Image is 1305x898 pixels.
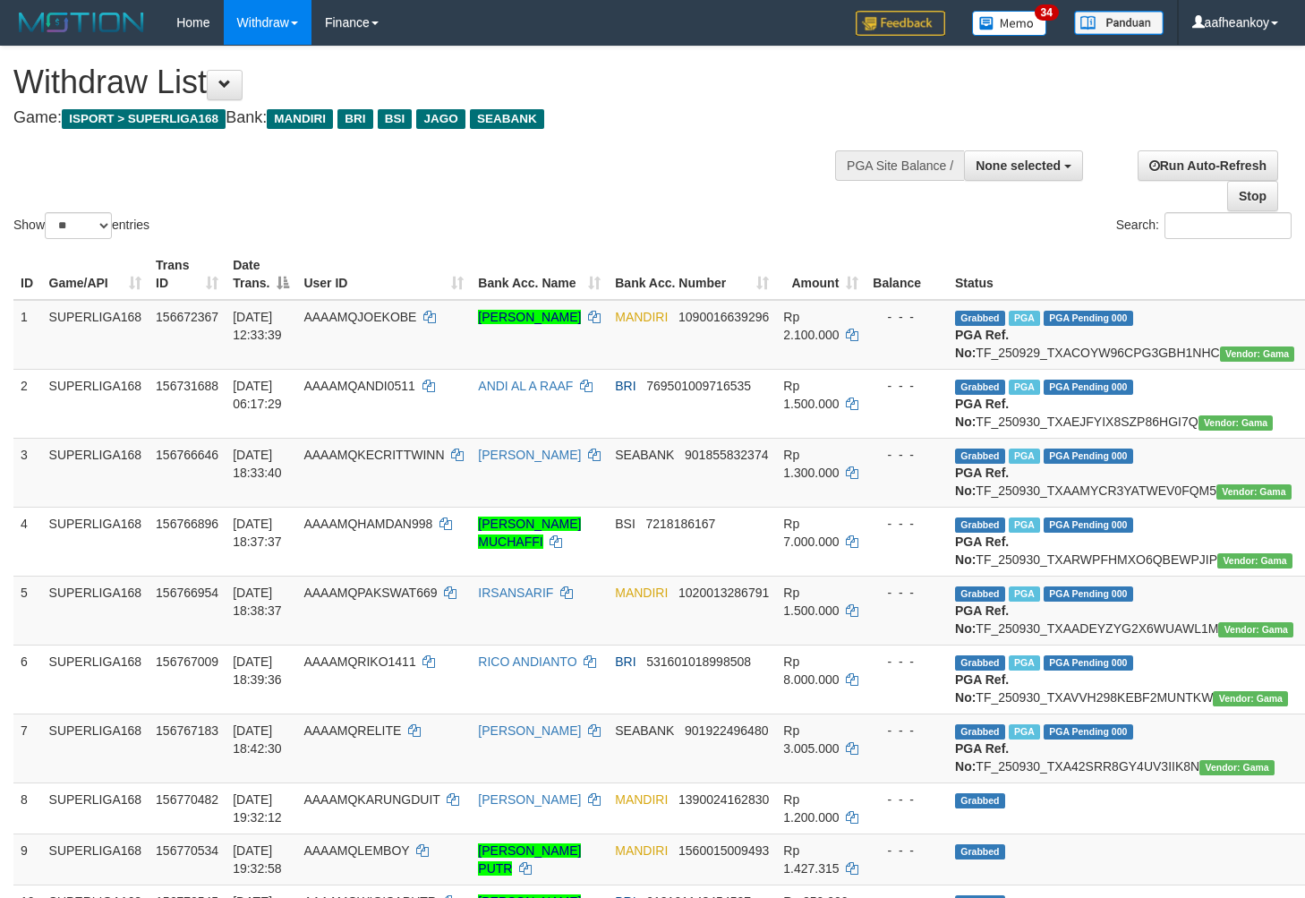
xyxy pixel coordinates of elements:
[233,517,282,549] span: [DATE] 18:37:37
[948,714,1301,783] td: TF_250930_TXA42SRR8GY4UV3IIK8N
[873,791,941,808] div: - - -
[233,586,282,618] span: [DATE] 18:38:37
[955,380,1005,395] span: Grabbed
[233,723,282,756] span: [DATE] 18:42:30
[948,369,1301,438] td: TF_250930_TXAEJFYIX8SZP86HGI7Q
[685,448,768,462] span: Copy 901855832374 to clipboard
[678,843,769,858] span: Copy 1560015009493 to clipboard
[233,654,282,687] span: [DATE] 18:39:36
[1009,380,1040,395] span: Marked by aafromsomean
[42,645,149,714] td: SUPERLIGA168
[478,843,581,876] a: [PERSON_NAME] PUTR
[303,448,444,462] span: AAAAMQKECRITTWINN
[1044,724,1133,740] span: PGA Pending
[783,517,839,549] span: Rp 7.000.000
[856,11,945,36] img: Feedback.jpg
[267,109,333,129] span: MANDIRI
[955,741,1009,774] b: PGA Ref. No:
[873,308,941,326] div: - - -
[783,448,839,480] span: Rp 1.300.000
[776,249,866,300] th: Amount: activate to sort column ascending
[1199,760,1275,775] span: Vendor URL: https://trx31.1velocity.biz
[13,249,42,300] th: ID
[645,517,715,531] span: Copy 7218186167 to clipboard
[42,300,149,370] td: SUPERLIGA168
[42,834,149,885] td: SUPERLIGA168
[1009,724,1040,740] span: Marked by aafheankoy
[149,249,226,300] th: Trans ID: activate to sort column ascending
[955,449,1005,464] span: Grabbed
[646,379,751,393] span: Copy 769501009716535 to clipboard
[303,843,409,858] span: AAAAMQLEMBOY
[615,654,635,669] span: BRI
[866,249,948,300] th: Balance
[783,843,839,876] span: Rp 1.427.315
[615,723,674,738] span: SEABANK
[13,369,42,438] td: 2
[1164,212,1292,239] input: Search:
[1138,150,1278,181] a: Run Auto-Refresh
[156,379,218,393] span: 156731688
[1217,553,1292,569] span: Vendor URL: https://trx31.1velocity.biz
[13,576,42,645] td: 5
[42,249,149,300] th: Game/API: activate to sort column ascending
[156,654,218,669] span: 156767009
[1227,181,1278,211] a: Stop
[378,109,413,129] span: BSI
[303,792,439,807] span: AAAAMQKARUNGDUIT
[156,448,218,462] span: 156766646
[615,586,668,600] span: MANDIRI
[478,310,581,324] a: [PERSON_NAME]
[337,109,372,129] span: BRI
[13,109,852,127] h4: Game: Bank:
[955,466,1009,498] b: PGA Ref. No:
[13,438,42,507] td: 3
[478,448,581,462] a: [PERSON_NAME]
[678,792,769,807] span: Copy 1390024162830 to clipboard
[62,109,226,129] span: ISPORT > SUPERLIGA168
[873,446,941,464] div: - - -
[608,249,776,300] th: Bank Acc. Number: activate to sort column ascending
[955,328,1009,360] b: PGA Ref. No:
[955,793,1005,808] span: Grabbed
[13,9,149,36] img: MOTION_logo.png
[1044,517,1133,533] span: PGA Pending
[615,792,668,807] span: MANDIRI
[1074,11,1164,35] img: panduan.png
[955,603,1009,636] b: PGA Ref. No:
[42,438,149,507] td: SUPERLIGA168
[303,586,437,600] span: AAAAMQPAKSWAT669
[13,507,42,576] td: 4
[1218,622,1293,637] span: Vendor URL: https://trx31.1velocity.biz
[303,517,432,531] span: AAAAMQHAMDAN998
[13,300,42,370] td: 1
[42,369,149,438] td: SUPERLIGA168
[1044,311,1133,326] span: PGA Pending
[1009,517,1040,533] span: Marked by aafsengchandara
[955,724,1005,740] span: Grabbed
[1009,449,1040,464] span: Marked by aafheankoy
[615,448,674,462] span: SEABANK
[1213,691,1288,706] span: Vendor URL: https://trx31.1velocity.biz
[615,379,635,393] span: BRI
[685,723,768,738] span: Copy 901922496480 to clipboard
[783,723,839,756] span: Rp 3.005.000
[1009,586,1040,602] span: Marked by aafsengchandara
[783,379,839,411] span: Rp 1.500.000
[1044,380,1133,395] span: PGA Pending
[783,586,839,618] span: Rp 1.500.000
[303,379,415,393] span: AAAAMQANDI0511
[615,310,668,324] span: MANDIRI
[1220,346,1295,362] span: Vendor URL: https://trx31.1velocity.biz
[615,843,668,858] span: MANDIRI
[948,507,1301,576] td: TF_250930_TXARWPFHMXO6QBEWPJIP
[783,310,839,342] span: Rp 2.100.000
[233,792,282,825] span: [DATE] 19:32:12
[1198,415,1274,431] span: Vendor URL: https://trx31.1velocity.biz
[303,654,415,669] span: AAAAMQRIKO1411
[948,249,1301,300] th: Status
[233,843,282,876] span: [DATE] 19:32:58
[13,783,42,834] td: 8
[45,212,112,239] select: Showentries
[233,379,282,411] span: [DATE] 06:17:29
